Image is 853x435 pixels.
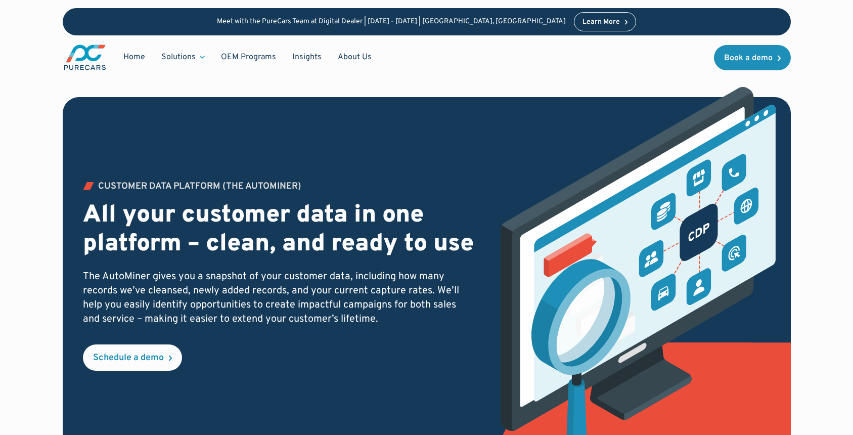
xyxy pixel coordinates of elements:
a: Book a demo [714,45,791,70]
div: Book a demo [724,54,773,62]
img: purecars logo [63,43,107,71]
p: The AutoMiner gives you a snapshot of your customer data, including how many records we’ve cleans... [83,270,475,326]
div: Learn More [582,19,620,26]
div: Solutions [161,52,196,63]
div: Customer Data PLATFORM (The Autominer) [98,182,301,191]
a: Home [115,48,153,67]
a: Learn More [574,12,637,31]
div: Schedule a demo [93,354,164,363]
h2: All your customer data in one platform – clean, and ready to use [83,201,475,259]
a: main [63,43,107,71]
a: About Us [330,48,380,67]
a: Schedule a demo [83,344,182,371]
div: Solutions [153,48,213,67]
a: OEM Programs [213,48,284,67]
a: Insights [284,48,330,67]
p: Meet with the PureCars Team at Digital Dealer | [DATE] - [DATE] | [GEOGRAPHIC_DATA], [GEOGRAPHIC_... [217,18,566,26]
